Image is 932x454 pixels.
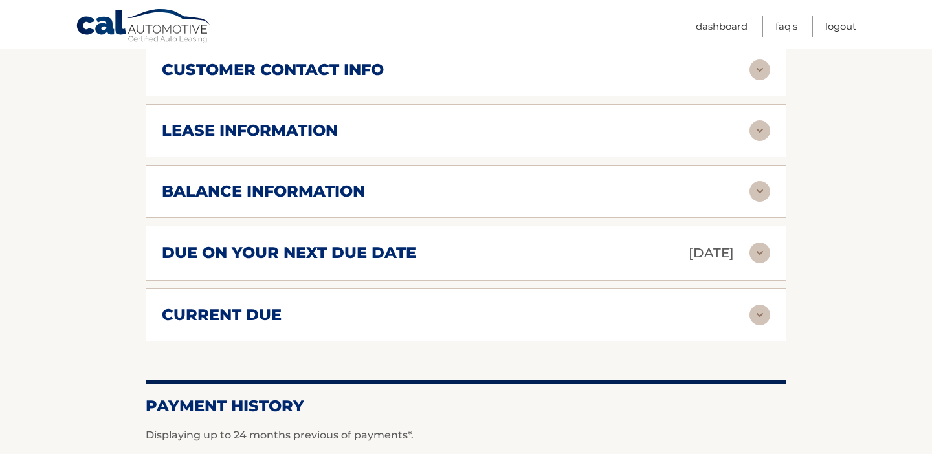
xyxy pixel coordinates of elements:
a: Logout [825,16,856,37]
img: accordion-rest.svg [749,120,770,141]
img: accordion-rest.svg [749,305,770,325]
img: accordion-rest.svg [749,181,770,202]
img: accordion-rest.svg [749,243,770,263]
h2: due on your next due date [162,243,416,263]
a: FAQ's [775,16,797,37]
img: accordion-rest.svg [749,59,770,80]
a: Dashboard [696,16,748,37]
h2: lease information [162,121,338,140]
p: Displaying up to 24 months previous of payments*. [146,427,786,443]
h2: balance information [162,182,365,201]
h2: Payment History [146,396,786,416]
p: [DATE] [689,242,734,265]
a: Cal Automotive [76,8,212,46]
h2: customer contact info [162,60,384,80]
h2: current due [162,305,282,325]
